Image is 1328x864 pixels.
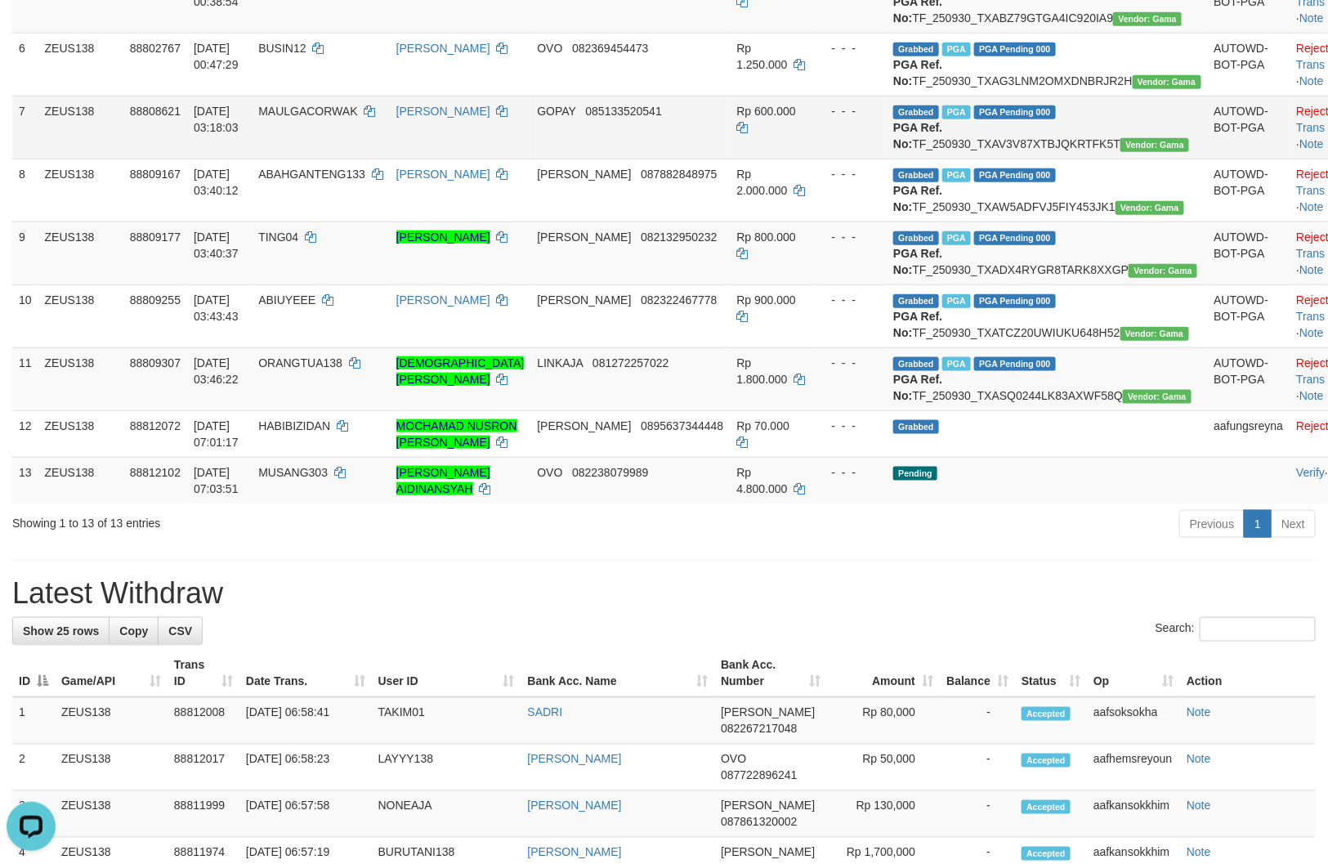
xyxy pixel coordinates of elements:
th: Amount: activate to sort column ascending [827,651,940,697]
td: TAKIM01 [372,697,521,745]
span: Show 25 rows [23,624,99,638]
a: CSV [158,617,203,645]
span: [PERSON_NAME] [537,231,631,244]
td: Rp 130,000 [827,791,940,838]
a: 1 [1244,510,1272,538]
b: PGA Ref. No: [893,184,942,213]
a: Note [1299,263,1324,276]
span: [PERSON_NAME] [537,293,631,307]
div: - - - [819,418,881,434]
td: ZEUS138 [38,222,123,284]
td: ZEUS138 [38,96,123,159]
span: 88809255 [130,293,181,307]
span: Pending [893,467,937,481]
div: Showing 1 to 13 of 13 entries [12,508,541,531]
button: Open LiveChat chat widget [7,7,56,56]
td: aafungsreyna [1208,410,1290,457]
th: Action [1180,651,1316,697]
td: AUTOWD-BOT-PGA [1208,33,1290,96]
span: Accepted [1022,707,1071,721]
a: Previous [1179,510,1245,538]
span: MAULGACORWAK [258,105,357,118]
td: AUTOWD-BOT-PGA [1208,284,1290,347]
td: 10 [12,284,38,347]
div: - - - [819,464,881,481]
span: OVO [537,42,562,55]
span: Rp 70.000 [736,419,789,432]
span: [PERSON_NAME] [721,706,815,719]
td: AUTOWD-BOT-PGA [1208,159,1290,222]
span: TING04 [258,231,298,244]
td: ZEUS138 [38,410,123,457]
span: Copy 082132950232 to clipboard [641,231,717,244]
span: [DATE] 07:03:51 [194,466,239,495]
td: - [940,791,1015,838]
td: Rp 80,000 [827,697,940,745]
td: 1 [12,697,55,745]
a: Verify [1296,466,1325,479]
td: ZEUS138 [38,347,123,410]
label: Search: [1156,617,1316,642]
a: Note [1187,706,1211,719]
span: [PERSON_NAME] [537,168,631,181]
span: Copy 087882848975 to clipboard [641,168,717,181]
td: AUTOWD-BOT-PGA [1208,347,1290,410]
span: CSV [168,624,192,638]
span: Marked by aafsreyleap [942,357,971,371]
span: PGA Pending [974,43,1056,56]
span: PGA Pending [974,168,1056,182]
td: 7 [12,96,38,159]
td: 8 [12,159,38,222]
td: 11 [12,347,38,410]
a: [PERSON_NAME] [396,105,490,118]
a: [PERSON_NAME] [396,168,490,181]
span: Grabbed [893,420,939,434]
span: [DATE] 03:40:37 [194,231,239,260]
a: Note [1299,389,1324,402]
a: Note [1299,326,1324,339]
span: Rp 900.000 [736,293,795,307]
span: [DATE] 00:47:29 [194,42,239,71]
span: [DATE] 03:46:22 [194,356,239,386]
span: Marked by aaftanly [942,168,971,182]
span: Copy 0895637344448 to clipboard [641,419,723,432]
span: Rp 1.800.000 [736,356,787,386]
span: Grabbed [893,168,939,182]
span: 88809307 [130,356,181,369]
a: Note [1299,200,1324,213]
span: Grabbed [893,294,939,308]
td: TF_250930_TXAW5ADFVJ5FIY453JK1 [887,159,1207,222]
h1: Latest Withdraw [12,577,1316,610]
span: BUSIN12 [258,42,306,55]
span: PGA Pending [974,231,1056,245]
span: Copy [119,624,148,638]
span: Grabbed [893,105,939,119]
span: GOPAY [537,105,575,118]
span: Vendor URL: https://trx31.1velocity.biz [1123,390,1192,404]
td: TF_250930_TXADX4RYGR8TARK8XXGP [887,222,1207,284]
span: 88812102 [130,466,181,479]
span: ABAHGANTENG133 [258,168,365,181]
span: Vendor URL: https://trx31.1velocity.biz [1113,12,1182,26]
td: NONEAJA [372,791,521,838]
span: [PERSON_NAME] [537,419,631,432]
span: Vendor URL: https://trx31.1velocity.biz [1133,75,1201,89]
span: Rp 800.000 [736,231,795,244]
span: OVO [721,753,746,766]
span: Accepted [1022,754,1071,768]
span: 88802767 [130,42,181,55]
td: 88812008 [168,697,239,745]
div: - - - [819,166,881,182]
span: Marked by aaftanly [942,231,971,245]
th: Bank Acc. Number: activate to sort column ascending [714,651,827,697]
a: Show 25 rows [12,617,110,645]
span: Rp 4.800.000 [736,466,787,495]
b: PGA Ref. No: [893,310,942,339]
td: AUTOWD-BOT-PGA [1208,222,1290,284]
th: Bank Acc. Name: activate to sort column ascending [521,651,715,697]
td: 88811999 [168,791,239,838]
td: Rp 50,000 [827,745,940,791]
span: PGA Pending [974,294,1056,308]
span: ABIUYEEE [258,293,315,307]
td: TF_250930_TXAG3LNM2OMXDNBRJR2H [887,33,1207,96]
